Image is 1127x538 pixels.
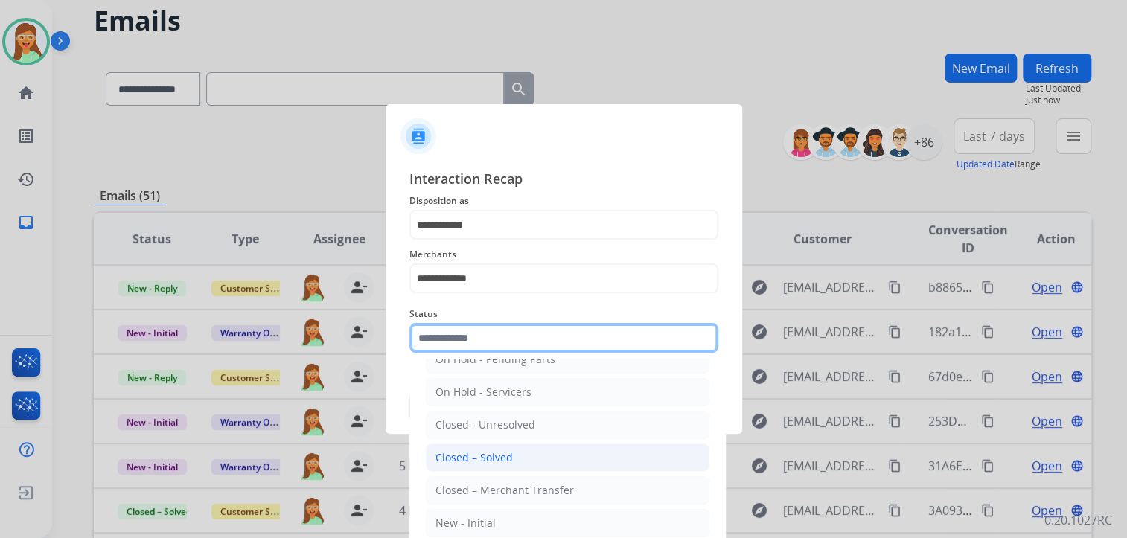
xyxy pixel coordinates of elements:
div: Closed – Solved [435,450,513,465]
div: On Hold - Pending Parts [435,352,555,367]
font: Disposition as [409,194,469,207]
div: Closed - Unresolved [435,417,535,432]
div: On Hold - Servicers [435,385,531,400]
font: Merchants [409,248,456,260]
img: contactIcon [400,118,436,154]
div: Closed – Merchant Transfer [435,483,574,498]
p: 0.20.1027RC [1044,511,1112,529]
div: New - Initial [435,516,496,531]
font: Status [409,307,438,320]
span: Interaction Recap [409,168,718,192]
